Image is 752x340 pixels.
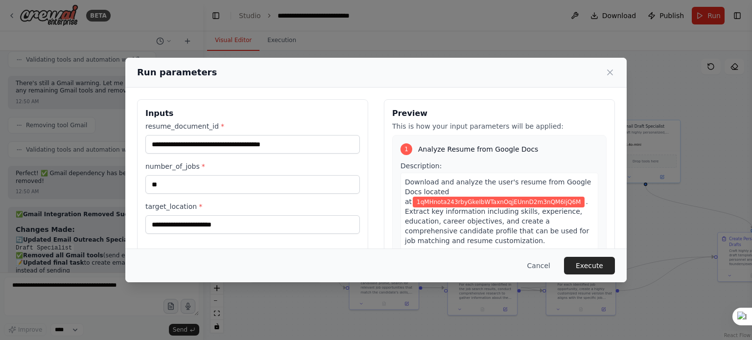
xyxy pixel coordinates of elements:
label: resume_document_id [145,121,360,131]
span: Analyze Resume from Google Docs [418,144,538,154]
div: 1 [400,143,412,155]
h3: Preview [392,108,607,119]
span: Description: [400,162,442,170]
h2: Run parameters [137,66,217,79]
h3: Inputs [145,108,360,119]
span: . Extract key information including skills, experience, education, career objectives, and create ... [405,198,589,245]
label: number_of_jobs [145,161,360,171]
button: Execute [564,257,615,274]
span: Download and analyze the user's resume from Google Docs located at [405,178,591,205]
p: This is how your input parameters will be applied: [392,121,607,131]
button: Cancel [519,257,558,274]
span: Variable: resume_document_id [413,197,585,207]
label: target_location [145,202,360,211]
